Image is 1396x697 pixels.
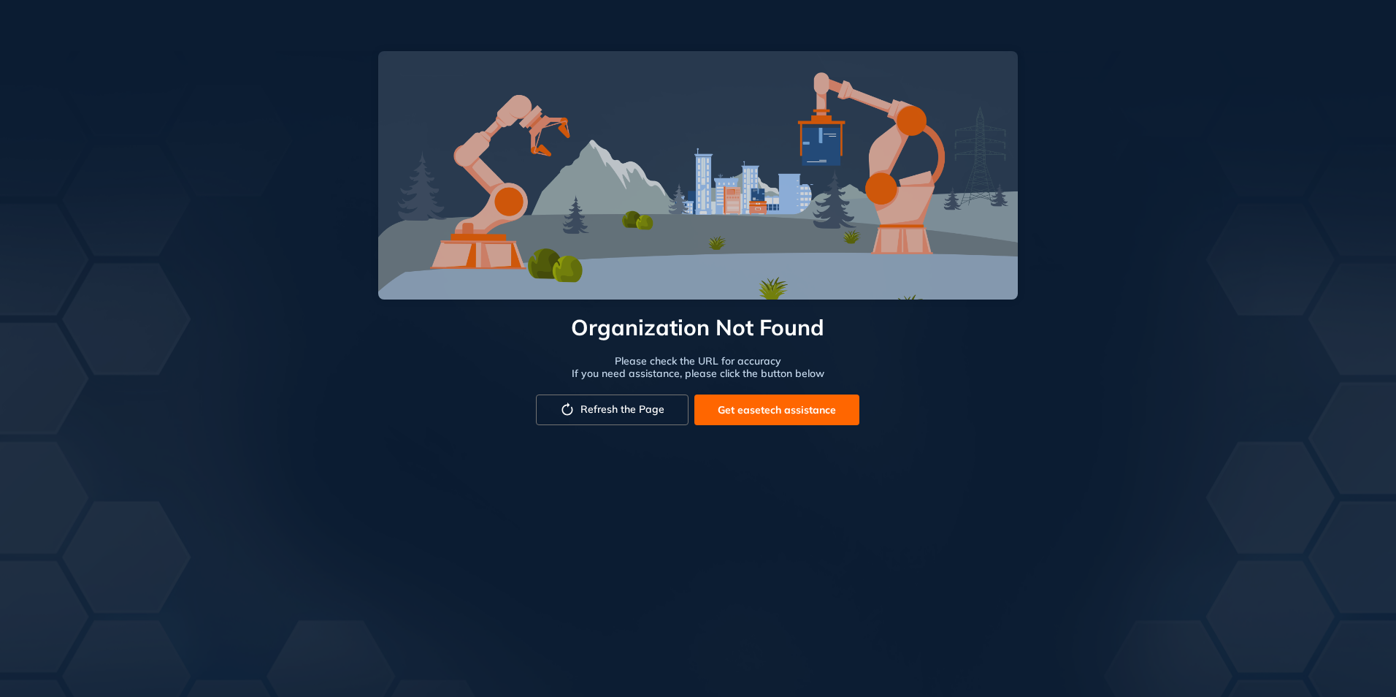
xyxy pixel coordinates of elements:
[536,395,689,425] button: Refresh the Page
[718,402,836,418] span: Get easetech assistance
[378,314,1018,355] h3: Organization Not Found
[378,51,1018,300] img: illustration for error page
[378,367,1018,380] div: If you need assistance, please click the button below
[378,355,1018,367] div: Please check the URL for accuracy
[694,395,859,425] button: Get easetech assistance
[580,403,664,416] span: Refresh the Page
